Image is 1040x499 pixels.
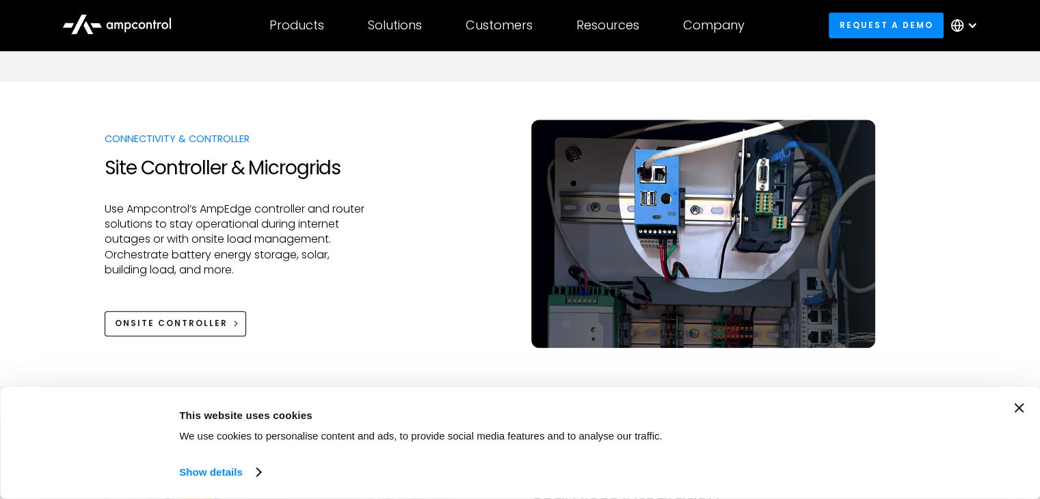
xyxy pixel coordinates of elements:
div: Solutions [368,18,422,33]
a: Request a demo [829,12,944,38]
div: Company [683,18,745,33]
div: Products [269,18,324,33]
button: Close banner [1014,403,1024,413]
div: This website uses cookies [179,407,762,423]
div: Resources [576,18,639,33]
button: Okay [793,403,989,443]
p: Use Ampcontrol’s AmpEdge controller and router solutions to stay operational during internet outa... [105,202,368,278]
a: Onsite Controller [105,311,247,336]
a: Show details [179,462,260,483]
img: AmpEdge onsite controller for EV charging load management [531,120,875,348]
div: Customers [466,18,533,33]
h2: Site Controller & Microgrids [105,157,368,180]
span: We use cookies to personalise content and ads, to provide social media features and to analyse ou... [179,430,663,442]
p: Connectivity & Controller [105,132,368,146]
div: Onsite Controller [115,317,228,329]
